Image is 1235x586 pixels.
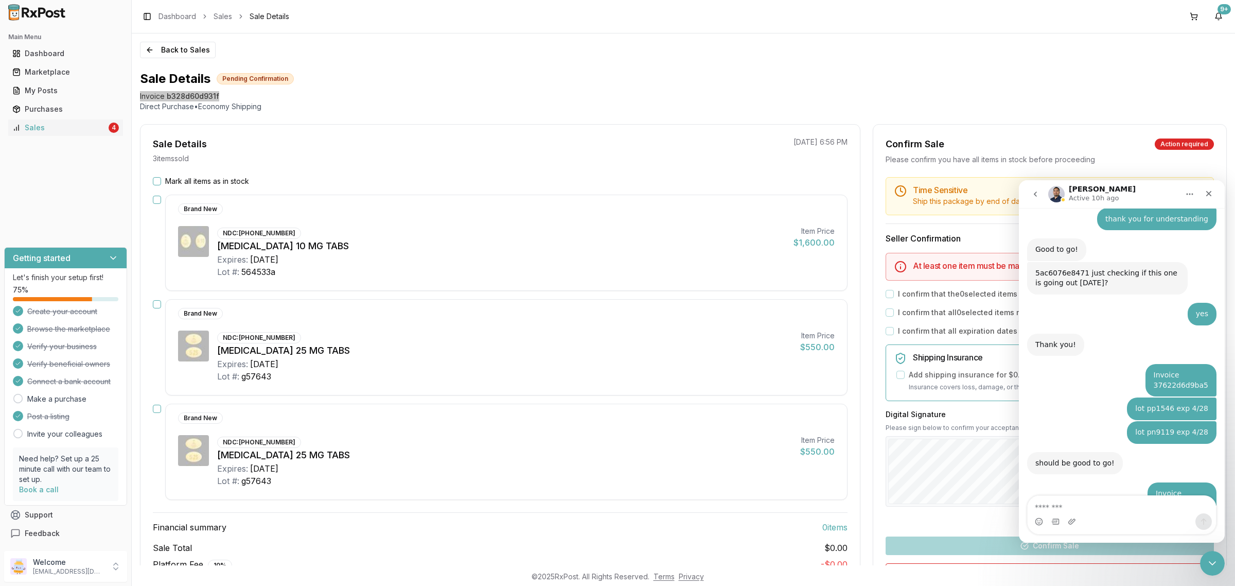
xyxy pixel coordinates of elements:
div: [MEDICAL_DATA] 10 MG TABS [217,239,785,253]
button: Sales4 [4,119,127,136]
h3: Digital Signature [886,409,1214,420]
div: 564533a [241,266,275,278]
div: Item Price [800,435,835,445]
div: 10 % [208,560,232,571]
a: Sales [214,11,232,22]
div: [DATE] [250,253,278,266]
div: Item Price [793,226,835,236]
div: Sale Details [153,137,207,151]
div: Marketplace [12,67,119,77]
p: [DATE] 6:56 PM [793,137,848,147]
h3: Seller Confirmation [886,232,1214,245]
div: Brand New [178,412,223,424]
span: Feedback [25,528,60,539]
a: Book a call [19,485,59,494]
p: Please sign below to confirm your acceptance of this order [886,424,1214,432]
span: Financial summary [153,521,226,533]
img: User avatar [10,558,27,575]
div: 4 [109,123,119,133]
label: I confirm that the 0 selected items are in stock and ready to ship [898,289,1127,299]
span: Connect a bank account [27,376,111,387]
div: [DATE] [250,462,278,475]
a: Sales4 [8,118,123,137]
iframe: Intercom live chat [1200,551,1225,576]
div: Brand New [178,308,223,319]
p: Need help? Set up a 25 minute call with our team to set up. [19,454,112,485]
iframe: Intercom live chat [1019,180,1225,543]
span: Ship this package by end of day [DATE] . [913,197,1052,205]
p: Welcome [33,557,104,567]
h3: Getting started [13,252,70,264]
a: Make a purchase [27,394,86,404]
span: 75 % [13,285,28,295]
label: I confirm that all 0 selected items match the listed condition [898,307,1110,318]
h5: Shipping Insurance [913,353,1205,361]
a: Dashboard [8,44,123,63]
p: Let's finish your setup first! [13,272,118,283]
button: My Posts [4,82,127,99]
div: Confirm Sale [886,137,944,151]
div: NDC: [PHONE_NUMBER] [217,437,301,448]
p: Direct Purchase • Economy Shipping [140,101,1227,112]
button: Back to Sales [140,42,216,58]
img: RxPost Logo [4,4,70,21]
div: [DATE] [250,358,278,370]
label: Add shipping insurance for $0.00 ( 1.5 % of order value) [909,370,1105,380]
div: $1,600.00 [793,236,835,249]
div: Item Price [800,331,835,341]
div: NDC: [PHONE_NUMBER] [217,228,301,239]
div: NDC: [PHONE_NUMBER] [217,332,301,343]
div: Lot #: [217,266,239,278]
label: Mark all items as in stock [165,176,249,186]
div: Expires: [217,358,248,370]
div: Sales [12,123,107,133]
span: b328d60d931f [167,91,219,101]
div: Expires: [217,462,248,475]
button: 9+ [1210,8,1227,25]
span: 0 item s [822,521,848,533]
div: [MEDICAL_DATA] 25 MG TABS [217,448,792,462]
div: Pending Confirmation [217,73,294,84]
h5: At least one item must be marked as in stock to confirm the sale. [913,262,1205,270]
button: Feedback [4,524,127,543]
span: Sale Details [250,11,289,22]
h2: Main Menu [8,33,123,41]
a: Privacy [679,572,704,581]
a: Terms [654,572,675,581]
div: 9+ [1218,4,1231,14]
div: Invoice [140,91,165,101]
div: g57643 [241,370,271,383]
p: Insurance covers loss, damage, or theft during transit. [909,382,1205,392]
button: Dashboard [4,45,127,62]
span: - $0.00 [821,559,848,570]
a: Marketplace [8,63,123,81]
div: $550.00 [800,445,835,458]
a: Purchases [8,100,123,118]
